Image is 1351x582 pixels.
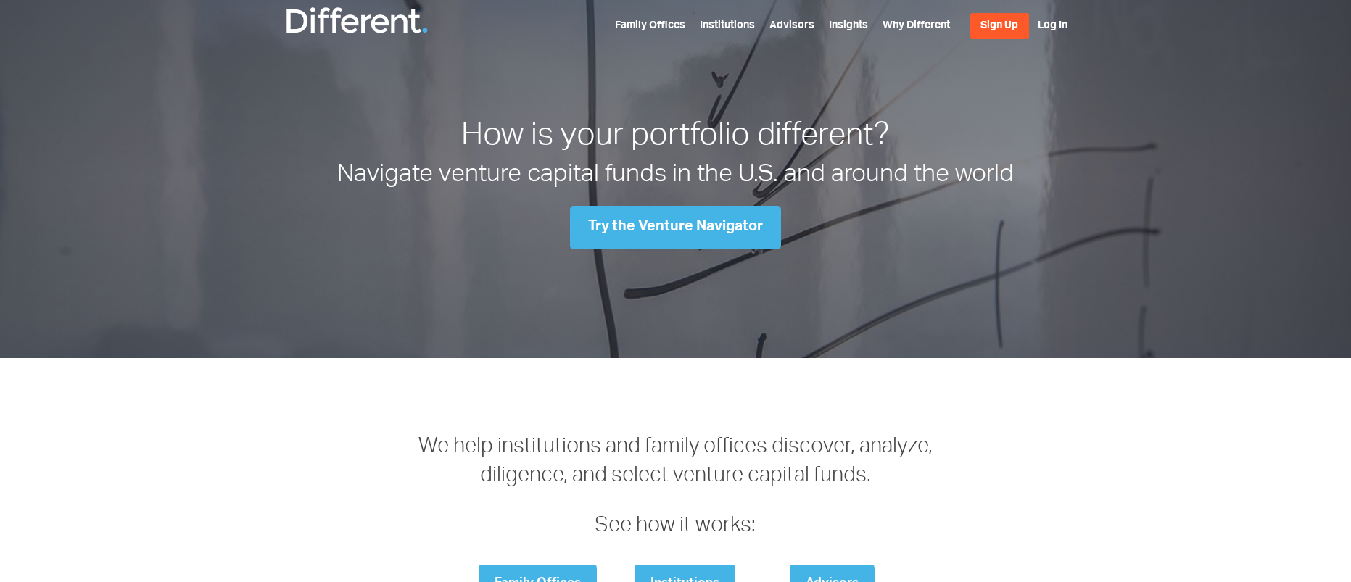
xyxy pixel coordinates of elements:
[883,21,950,31] a: Why Different
[769,21,814,31] a: Advisors
[281,116,1071,159] h1: How is your portfolio different?
[570,206,781,249] a: Try the Venture Navigator
[1038,21,1067,31] a: Log In
[281,159,1071,194] h2: Navigate venture capital funds in the U.S. and around the world
[700,21,755,31] a: Institutions
[416,433,935,542] h3: We help institutions and family offices discover, analyze, diligence, and select venture capital ...
[284,6,429,35] img: Different Funds
[970,13,1029,39] a: Sign Up
[615,21,685,31] a: Family Offices
[416,512,935,541] p: See how it works:
[829,21,868,31] a: Insights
